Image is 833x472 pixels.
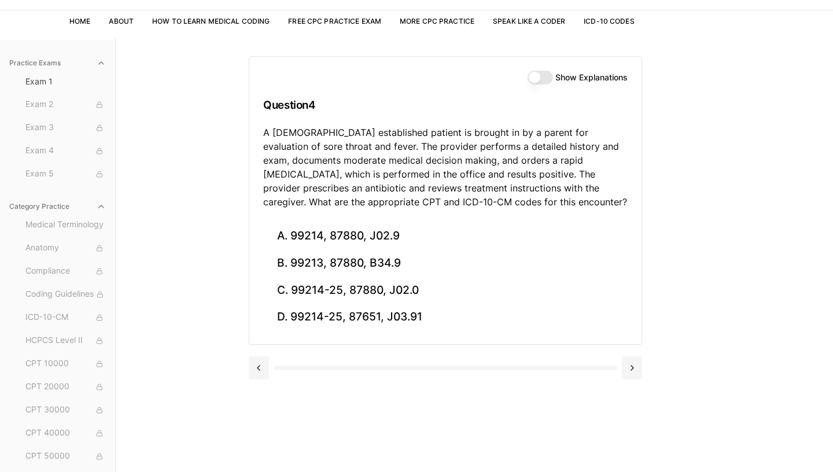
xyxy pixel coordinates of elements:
a: How to Learn Medical Coding [152,17,270,25]
button: Exam 4 [21,142,110,160]
span: Exam 3 [25,121,106,134]
span: CPT 50000 [25,450,106,463]
button: Anatomy [21,239,110,257]
a: Free CPC Practice Exam [288,17,381,25]
button: Exam 5 [21,165,110,183]
button: C. 99214-25, 87880, J02.0 [263,276,628,304]
a: ICD-10 Codes [584,17,634,25]
button: Compliance [21,262,110,281]
span: CPT 20000 [25,381,106,393]
a: Home [69,17,90,25]
button: CPT 30000 [21,401,110,419]
span: Medical Terminology [25,219,106,231]
span: Exam 2 [25,98,106,111]
span: Exam 5 [25,168,106,180]
span: CPT 40000 [25,427,106,440]
button: A. 99214, 87880, J02.9 [263,223,628,250]
button: CPT 20000 [21,378,110,396]
span: ICD-10-CM [25,311,106,324]
button: Medical Terminology [21,216,110,234]
button: D. 99214-25, 87651, J03.91 [263,304,628,331]
span: Anatomy [25,242,106,255]
span: Exam 1 [25,76,106,87]
a: About [109,17,134,25]
span: Exam 4 [25,145,106,157]
button: Exam 2 [21,95,110,114]
button: Practice Exams [5,54,110,72]
button: ICD-10-CM [21,308,110,327]
a: Speak Like a Coder [493,17,565,25]
span: Compliance [25,265,106,278]
button: Exam 3 [21,119,110,137]
button: B. 99213, 87880, B34.9 [263,250,628,277]
button: HCPCS Level II [21,331,110,350]
button: CPT 50000 [21,447,110,466]
span: HCPCS Level II [25,334,106,347]
button: Coding Guidelines [21,285,110,304]
p: A [DEMOGRAPHIC_DATA] established patient is brought in by a parent for evaluation of sore throat ... [263,126,628,209]
button: Category Practice [5,197,110,216]
span: CPT 30000 [25,404,106,416]
label: Show Explanations [555,73,628,82]
span: Coding Guidelines [25,288,106,301]
button: Exam 1 [21,72,110,91]
span: CPT 10000 [25,357,106,370]
button: CPT 40000 [21,424,110,443]
button: CPT 10000 [21,355,110,373]
h3: Question 4 [263,88,628,122]
a: More CPC Practice [400,17,474,25]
